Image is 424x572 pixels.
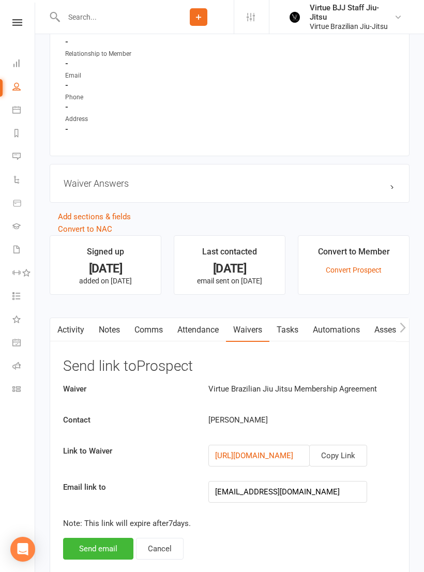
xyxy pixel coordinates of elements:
div: Virtue BJJ Staff Jiu-Jitsu [310,3,394,22]
a: Dashboard [12,53,36,76]
label: Waiver [55,383,201,395]
div: Phone [65,93,150,102]
strong: - [65,102,396,112]
label: Contact [55,414,201,426]
a: Calendar [12,99,36,123]
a: People [12,76,36,99]
strong: - [65,37,396,47]
a: Activity [50,318,92,342]
div: Last contacted [202,245,257,264]
div: [PERSON_NAME] [201,414,404,426]
a: Comms [127,318,170,342]
button: Cancel [136,538,184,560]
label: Link to Waiver [55,445,201,457]
div: Virtue Brazilian Jiu Jitsu Membership Agreement [201,383,404,395]
div: [DATE] [184,263,276,274]
a: Convert to NAC [58,224,112,234]
div: Virtue Brazilian Jiu-Jitsu [310,22,394,31]
a: Add sections & fields [58,212,131,221]
a: Notes [92,318,127,342]
a: Attendance [170,318,226,342]
a: Convert Prospect [326,266,382,274]
a: Waivers [226,318,269,342]
a: Roll call kiosk mode [12,355,36,379]
strong: - [65,81,396,90]
div: Open Intercom Messenger [10,537,35,562]
img: thumb_image1665449447.png [284,7,305,27]
button: Copy Link [309,445,367,466]
div: Signed up [87,245,124,264]
strong: - [65,125,396,134]
a: What's New [12,309,36,332]
a: General attendance kiosk mode [12,332,36,355]
div: Email [65,71,150,81]
a: Class kiosk mode [12,379,36,402]
a: Automations [306,318,367,342]
h3: Send link to Prospect [63,358,396,374]
div: Convert to Member [318,245,390,264]
div: Relationship to Member [65,49,150,59]
p: added on [DATE] [59,277,152,285]
a: [URL][DOMAIN_NAME] [215,451,293,460]
button: Send email [63,538,133,560]
input: Search... [60,10,163,24]
h3: Waiver Answers [64,178,396,189]
strong: - [65,59,396,68]
p: email sent on [DATE] [184,277,276,285]
a: Reports [12,123,36,146]
a: Product Sales [12,192,36,216]
a: Tasks [269,318,306,342]
div: Address [65,114,150,124]
p: Note: This link will expire after 7 days. [63,517,396,530]
label: Email link to [55,481,201,493]
div: [DATE] [59,263,152,274]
